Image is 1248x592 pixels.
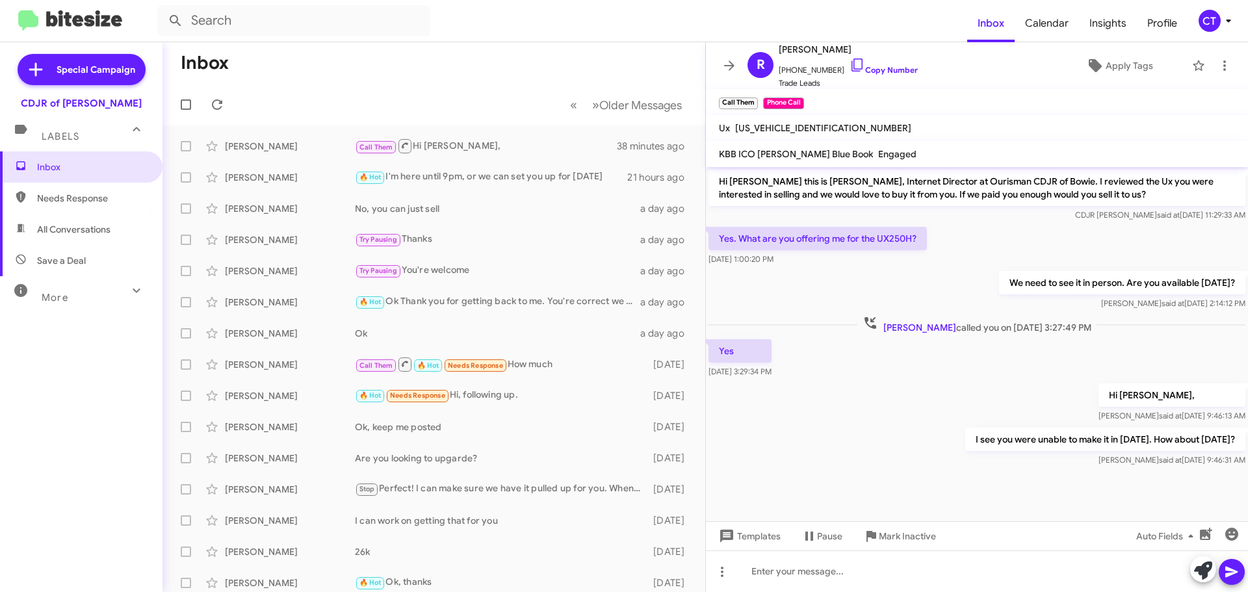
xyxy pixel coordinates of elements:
a: Special Campaign [18,54,146,85]
span: [PERSON_NAME] [DATE] 9:46:13 AM [1098,411,1245,420]
span: said at [1162,298,1184,308]
button: Previous [562,92,585,118]
div: [PERSON_NAME] [225,358,355,371]
span: Inbox [967,5,1015,42]
div: [PERSON_NAME] [225,576,355,589]
div: [PERSON_NAME] [225,327,355,340]
a: Profile [1137,5,1188,42]
span: called you on [DATE] 3:27:49 PM [857,315,1097,334]
h1: Inbox [181,53,229,73]
div: 26k [355,545,647,558]
div: [PERSON_NAME] [225,296,355,309]
div: CDJR of [PERSON_NAME] [21,97,142,110]
div: [PERSON_NAME] [225,420,355,433]
span: said at [1159,455,1182,465]
div: [PERSON_NAME] [225,545,355,558]
button: Next [584,92,690,118]
span: [PERSON_NAME] [779,42,918,57]
div: [DATE] [647,576,695,589]
small: Phone Call [763,97,803,109]
div: a day ago [640,202,695,215]
span: said at [1157,210,1180,220]
span: » [592,97,599,113]
span: Inbox [37,161,148,174]
button: Apply Tags [1052,54,1186,77]
button: Auto Fields [1126,524,1209,548]
button: Pause [791,524,853,548]
p: Yes. What are you offering me for the UX250H? [708,227,927,250]
div: Hi [PERSON_NAME], [355,138,617,154]
a: Copy Number [850,65,918,75]
span: 🔥 Hot [359,298,382,306]
span: KBB ICO [PERSON_NAME] Blue Book [719,148,873,160]
button: CT [1188,10,1234,32]
span: Templates [716,524,781,548]
span: said at [1159,411,1182,420]
span: Try Pausing [359,235,397,244]
small: Call Them [719,97,758,109]
a: Insights [1079,5,1137,42]
div: [PERSON_NAME] [225,389,355,402]
div: Ok Thank you for getting back to me. You're correct we don't have any out the door at that price. [355,294,640,309]
div: [DATE] [647,389,695,402]
div: [PERSON_NAME] [225,264,355,277]
span: Engaged [878,148,916,160]
p: I see you were unable to make it in [DATE]. How about [DATE]? [965,428,1245,451]
span: Trade Leads [779,77,918,90]
span: Needs Response [37,192,148,205]
div: [PERSON_NAME] [225,483,355,496]
button: Mark Inactive [853,524,946,548]
p: Hi [PERSON_NAME] this is [PERSON_NAME], Internet Director at Ourisman CDJR of Bowie. I reviewed t... [708,170,1245,206]
a: Calendar [1015,5,1079,42]
div: [DATE] [647,358,695,371]
span: [US_VEHICLE_IDENTIFICATION_NUMBER] [735,122,911,134]
span: Call Them [359,143,393,151]
span: Auto Fields [1136,524,1199,548]
span: Labels [42,131,79,142]
span: 🔥 Hot [359,391,382,400]
div: [PERSON_NAME] [225,233,355,246]
div: CT [1199,10,1221,32]
div: [PERSON_NAME] [225,452,355,465]
div: Thanks [355,232,640,247]
div: a day ago [640,327,695,340]
div: Are you looking to upgarde? [355,452,647,465]
div: 21 hours ago [627,171,695,184]
span: Call Them [359,361,393,370]
span: [DATE] 3:29:34 PM [708,367,772,376]
span: [PERSON_NAME] [883,322,956,333]
p: We need to see it in person. Are you available [DATE]? [999,271,1245,294]
div: I'm here until 9pm, or we can set you up for [DATE] [355,170,627,185]
span: 🔥 Hot [359,578,382,587]
span: Older Messages [599,98,682,112]
span: [PERSON_NAME] [DATE] 9:46:31 AM [1098,455,1245,465]
span: R [757,55,765,75]
span: « [570,97,577,113]
span: Ux [719,122,730,134]
span: Save a Deal [37,254,86,267]
button: Templates [706,524,791,548]
div: Ok, keep me posted [355,420,647,433]
span: All Conversations [37,223,110,236]
span: Try Pausing [359,266,397,275]
div: Hi, following up. [355,388,647,403]
div: Perfect! I can make sure we have it pulled up for you. When can you make it in [DATE], or [DATE]? [355,482,647,496]
div: [DATE] [647,420,695,433]
span: More [42,292,68,303]
div: Ok [355,327,640,340]
span: Needs Response [448,361,503,370]
div: No, you can just sell [355,202,640,215]
div: [PERSON_NAME] [225,171,355,184]
input: Search [157,5,430,36]
div: a day ago [640,296,695,309]
p: Hi [PERSON_NAME], [1098,383,1245,407]
span: Stop [359,485,375,493]
div: [PERSON_NAME] [225,202,355,215]
div: a day ago [640,264,695,277]
nav: Page navigation example [563,92,690,118]
span: Apply Tags [1106,54,1153,77]
div: 38 minutes ago [617,140,695,153]
div: [PERSON_NAME] [225,514,355,527]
